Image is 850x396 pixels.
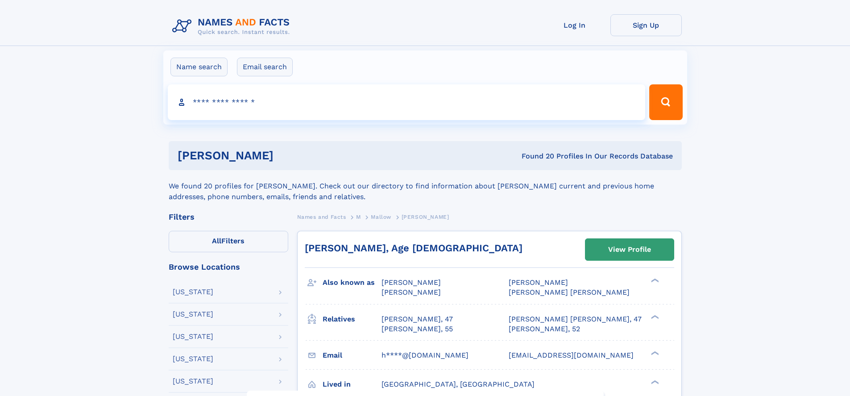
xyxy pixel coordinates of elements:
span: M [356,214,361,220]
label: Email search [237,58,293,76]
h3: Lived in [323,377,381,392]
div: Browse Locations [169,263,288,271]
div: ❯ [649,314,659,320]
a: Sign Up [610,14,682,36]
div: ❯ [649,350,659,356]
label: Name search [170,58,228,76]
h1: [PERSON_NAME] [178,150,398,161]
span: [PERSON_NAME] [381,288,441,296]
div: Filters [169,213,288,221]
a: Names and Facts [297,211,346,222]
img: Logo Names and Facts [169,14,297,38]
h3: Email [323,348,381,363]
a: [PERSON_NAME], 47 [381,314,453,324]
div: View Profile [608,239,651,260]
h3: Relatives [323,312,381,327]
span: Mallow [371,214,391,220]
div: ❯ [649,379,659,385]
div: Found 20 Profiles In Our Records Database [398,151,673,161]
div: [US_STATE] [173,378,213,385]
div: [US_STATE] [173,311,213,318]
input: search input [168,84,646,120]
a: [PERSON_NAME], 52 [509,324,580,334]
a: M [356,211,361,222]
h3: Also known as [323,275,381,290]
span: [PERSON_NAME] [381,278,441,287]
span: [GEOGRAPHIC_DATA], [GEOGRAPHIC_DATA] [381,380,535,388]
div: [US_STATE] [173,288,213,296]
a: [PERSON_NAME] [PERSON_NAME], 47 [509,314,642,324]
a: Mallow [371,211,391,222]
div: [US_STATE] [173,333,213,340]
a: [PERSON_NAME], Age [DEMOGRAPHIC_DATA] [305,242,522,254]
label: Filters [169,231,288,252]
div: ❯ [649,278,659,283]
a: Log In [539,14,610,36]
span: [PERSON_NAME] [PERSON_NAME] [509,288,630,296]
span: [PERSON_NAME] [402,214,449,220]
div: We found 20 profiles for [PERSON_NAME]. Check out our directory to find information about [PERSON... [169,170,682,202]
button: Search Button [649,84,682,120]
span: [PERSON_NAME] [509,278,568,287]
a: View Profile [585,239,674,260]
div: [US_STATE] [173,355,213,363]
span: All [212,237,221,245]
a: [PERSON_NAME], 55 [381,324,453,334]
span: [EMAIL_ADDRESS][DOMAIN_NAME] [509,351,634,359]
